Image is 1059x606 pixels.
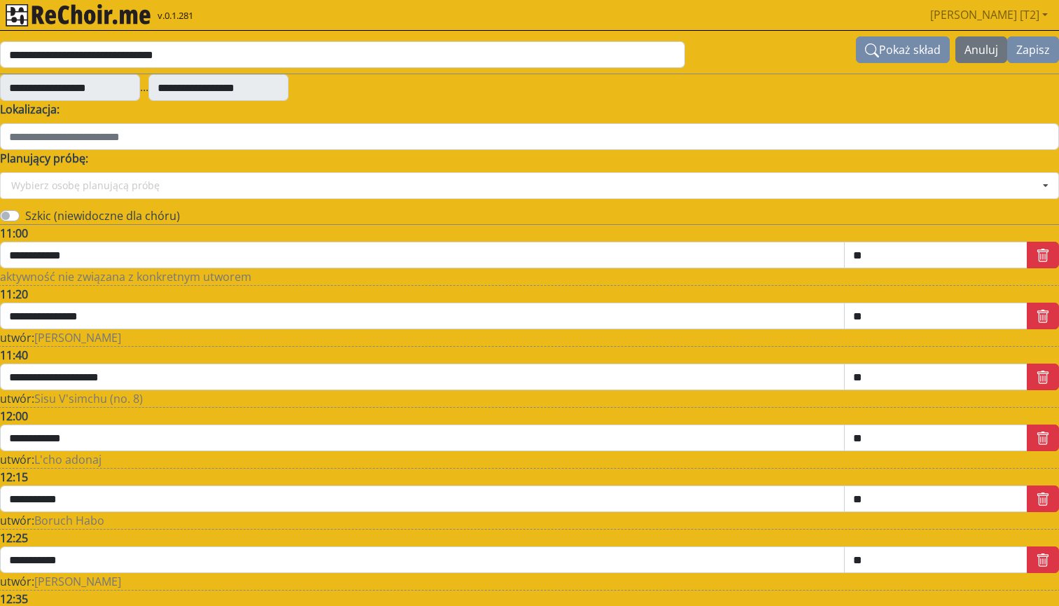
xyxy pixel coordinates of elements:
[1036,553,1050,567] svg: trash
[1036,249,1050,263] svg: trash
[955,36,1007,63] button: Anuluj
[925,1,1053,29] a: [PERSON_NAME] [T2]
[1036,371,1050,385] svg: trash
[34,391,143,406] span: Sisu V'simchu (no. 8)
[34,452,102,467] span: L'cho adonaj
[158,9,193,23] span: v.0.1.281
[34,330,121,345] span: [PERSON_NAME]
[1036,493,1050,507] svg: trash
[6,4,151,27] img: rekłajer mi
[34,513,104,528] span: Boruch Habo
[1027,242,1059,268] button: trash
[1027,303,1059,329] button: trash
[1007,36,1059,63] button: Zapisz
[1036,432,1050,446] svg: trash
[1036,310,1050,324] svg: trash
[11,181,160,191] div: Wybierz osobę planującą próbę
[856,36,950,63] button: searchPokaż skład
[1027,364,1059,390] button: trash
[34,574,121,589] span: [PERSON_NAME]
[1027,486,1059,512] button: trash
[1027,546,1059,573] button: trash
[1027,425,1059,451] button: trash
[865,43,879,57] svg: search
[25,207,180,224] label: Szkic (niewidoczne dla chóru)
